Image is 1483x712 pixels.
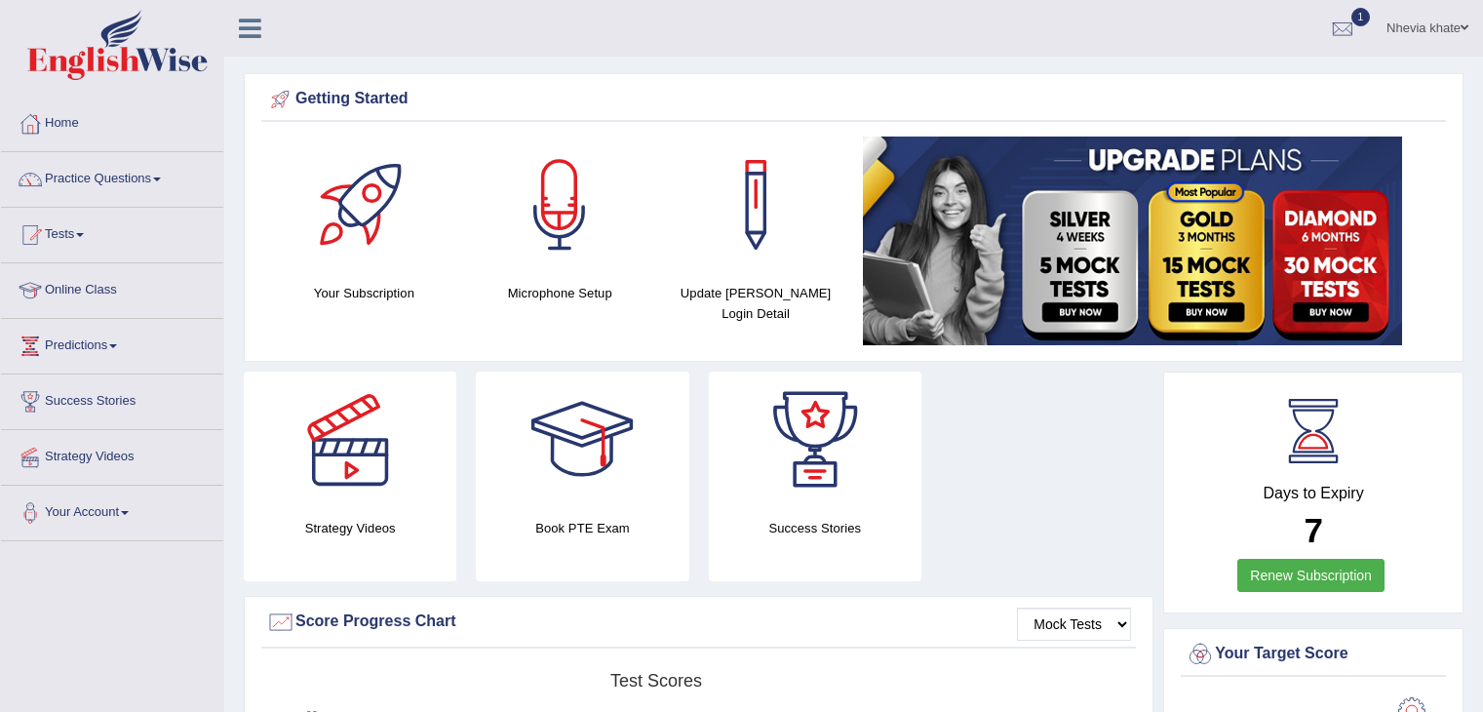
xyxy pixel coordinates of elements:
img: small5.jpg [863,137,1402,345]
a: Strategy Videos [1,430,223,479]
span: 1 [1351,8,1371,26]
b: 7 [1304,511,1322,549]
div: Score Progress Chart [266,608,1131,637]
a: Success Stories [1,375,223,423]
h4: Microphone Setup [472,283,648,303]
a: Practice Questions [1,152,223,201]
h4: Update [PERSON_NAME] Login Detail [668,283,844,324]
a: Predictions [1,319,223,368]
a: Renew Subscription [1237,559,1385,592]
div: Your Target Score [1186,640,1441,669]
h4: Success Stories [709,518,921,538]
a: Home [1,97,223,145]
h4: Strategy Videos [244,518,456,538]
a: Your Account [1,486,223,534]
h4: Days to Expiry [1186,485,1441,502]
a: Tests [1,208,223,257]
h4: Book PTE Exam [476,518,688,538]
h4: Your Subscription [276,283,452,303]
a: Online Class [1,263,223,312]
tspan: Test scores [610,671,702,691]
div: Getting Started [266,85,1441,114]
